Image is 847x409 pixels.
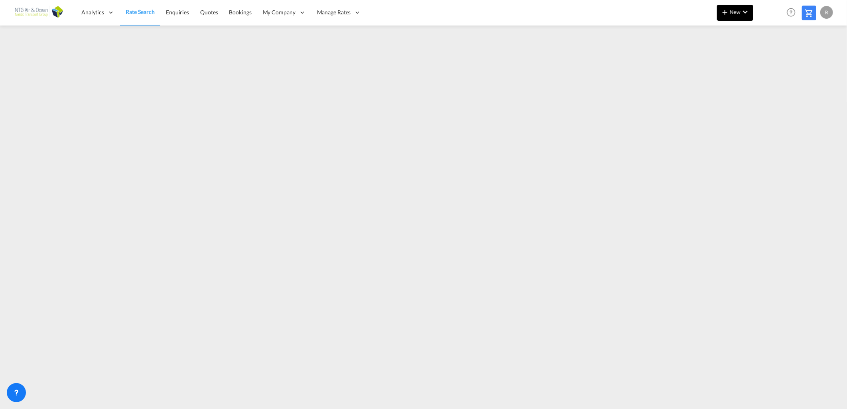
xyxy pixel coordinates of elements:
span: Rate Search [126,8,155,15]
img: 3755d540b01311ec8f4e635e801fad27.png [12,4,66,22]
span: Bookings [229,9,252,16]
span: New [720,9,750,15]
span: My Company [263,8,295,16]
div: Help [784,6,802,20]
md-icon: icon-plus 400-fg [720,7,730,17]
span: Quotes [200,9,218,16]
button: icon-plus 400-fgNewicon-chevron-down [717,5,753,21]
div: R [820,6,833,19]
span: Help [784,6,798,19]
span: Enquiries [166,9,189,16]
span: Manage Rates [317,8,351,16]
md-icon: icon-chevron-down [741,7,750,17]
span: Analytics [81,8,104,16]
